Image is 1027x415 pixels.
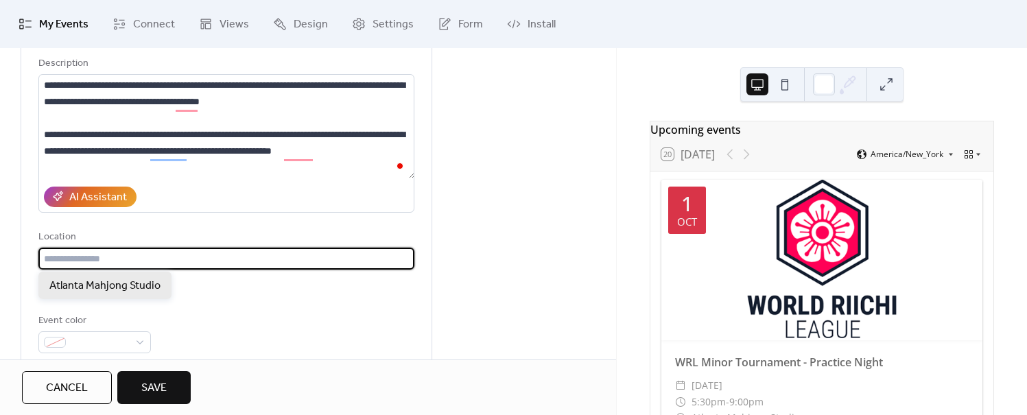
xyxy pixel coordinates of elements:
[133,16,175,33] span: Connect
[220,16,249,33] span: Views
[69,189,127,206] div: AI Assistant
[189,5,259,43] a: Views
[729,394,764,410] span: 9:00pm
[497,5,566,43] a: Install
[677,217,697,227] div: Oct
[44,187,137,207] button: AI Assistant
[871,150,943,158] span: America/New_York
[38,56,412,72] div: Description
[692,377,722,394] span: [DATE]
[650,121,993,138] div: Upcoming events
[46,380,88,396] span: Cancel
[38,74,415,178] textarea: To enrich screen reader interactions, please activate Accessibility in Grammarly extension settings
[263,5,338,43] a: Design
[458,16,483,33] span: Form
[38,229,412,246] div: Location
[528,16,556,33] span: Install
[38,313,148,329] div: Event color
[675,394,686,410] div: ​
[102,5,185,43] a: Connect
[675,377,686,394] div: ​
[49,278,161,294] span: Atlanta Mahjong Studio
[342,5,424,43] a: Settings
[294,16,328,33] span: Design
[373,16,414,33] span: Settings
[117,371,191,404] button: Save
[427,5,493,43] a: Form
[8,5,99,43] a: My Events
[661,354,982,370] div: WRL Minor Tournament - Practice Night
[39,16,88,33] span: My Events
[726,394,729,410] span: -
[681,193,693,214] div: 1
[141,380,167,396] span: Save
[692,394,726,410] span: 5:30pm
[22,371,112,404] button: Cancel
